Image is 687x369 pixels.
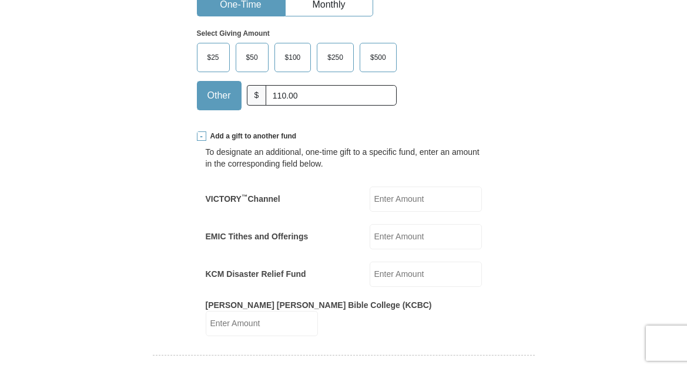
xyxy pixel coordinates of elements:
input: Enter Amount [370,224,482,249]
input: Other Amount [266,85,396,106]
span: $ [247,85,267,106]
label: EMIC Tithes and Offerings [206,231,309,242]
strong: Select Giving Amount [197,29,270,38]
input: Enter Amount [206,311,318,336]
span: Add a gift to another fund [206,131,297,141]
label: [PERSON_NAME] [PERSON_NAME] Bible College (KCBC) [206,299,432,311]
sup: ™ [242,193,248,200]
input: Enter Amount [370,187,482,212]
label: KCM Disaster Relief Fund [206,268,306,280]
input: Enter Amount [370,262,482,287]
span: $250 [321,49,349,66]
span: Other [202,87,237,104]
span: $500 [364,49,392,66]
span: $50 [240,49,264,66]
span: $25 [202,49,225,66]
span: $100 [279,49,307,66]
label: VICTORY Channel [206,193,280,205]
div: To designate an additional, one-time gift to a specific fund, enter an amount in the correspondin... [206,146,482,170]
